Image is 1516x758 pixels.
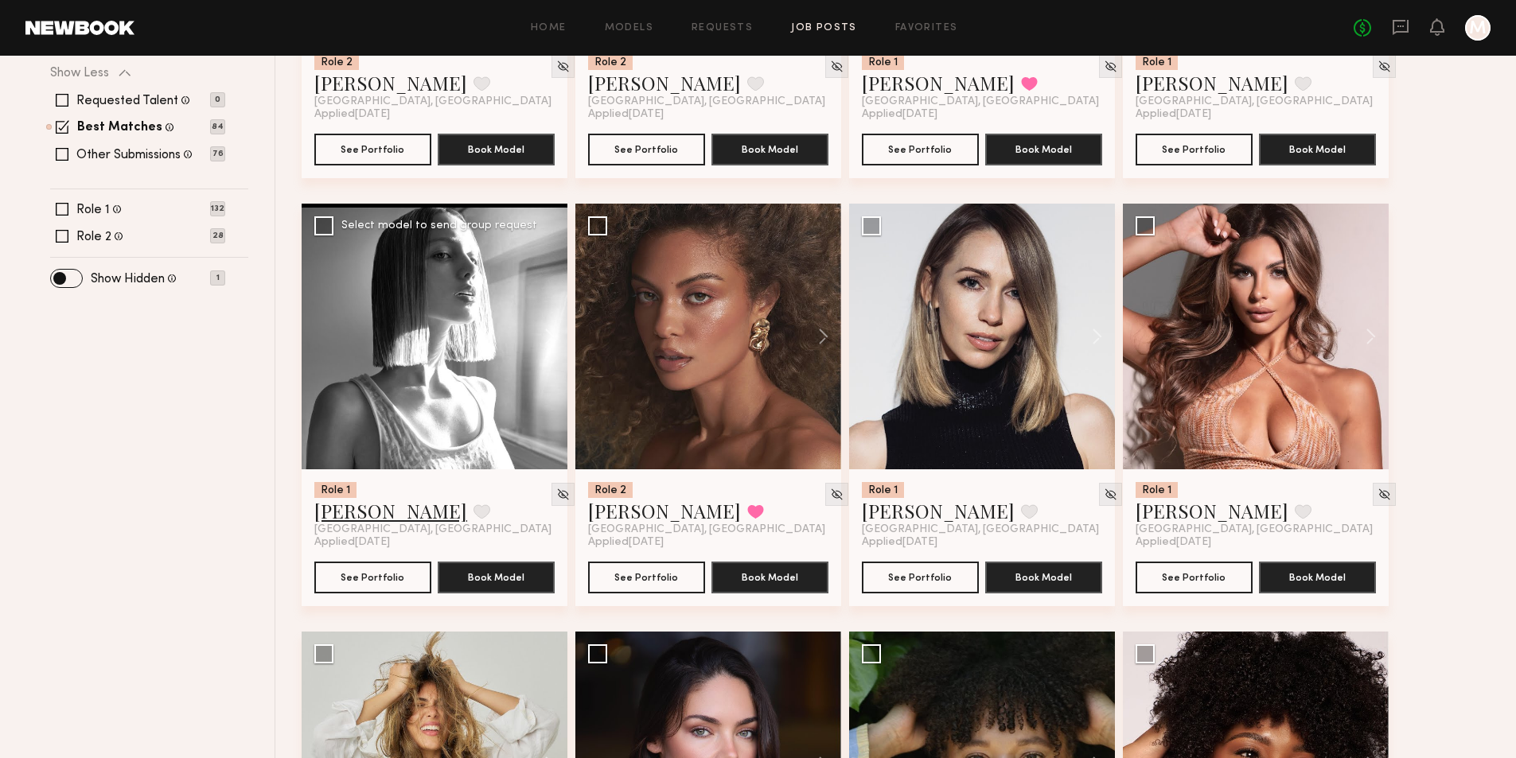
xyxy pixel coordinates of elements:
[711,569,828,583] a: Book Model
[711,142,828,155] a: Book Model
[862,523,1099,536] span: [GEOGRAPHIC_DATA], [GEOGRAPHIC_DATA]
[91,273,165,286] label: Show Hidden
[985,142,1102,155] a: Book Model
[605,23,653,33] a: Models
[76,95,178,107] label: Requested Talent
[77,122,162,134] label: Best Matches
[50,67,109,80] p: Show Less
[438,562,555,593] button: Book Model
[1136,523,1373,536] span: [GEOGRAPHIC_DATA], [GEOGRAPHIC_DATA]
[314,54,359,70] div: Role 2
[588,54,633,70] div: Role 2
[210,146,225,161] p: 76
[314,482,357,498] div: Role 1
[588,95,825,108] span: [GEOGRAPHIC_DATA], [GEOGRAPHIC_DATA]
[985,569,1102,583] a: Book Model
[588,498,741,523] a: [PERSON_NAME]
[1378,60,1391,73] img: Unhide Model
[1136,134,1253,165] button: See Portfolio
[711,134,828,165] button: Book Model
[862,498,1015,523] a: [PERSON_NAME]
[830,60,844,73] img: Unhide Model
[692,23,753,33] a: Requests
[1136,562,1253,593] button: See Portfolio
[1136,95,1373,108] span: [GEOGRAPHIC_DATA], [GEOGRAPHIC_DATA]
[862,134,979,165] button: See Portfolio
[985,134,1102,165] button: Book Model
[314,70,467,95] a: [PERSON_NAME]
[314,134,431,165] button: See Portfolio
[1465,15,1491,41] a: M
[862,54,904,70] div: Role 1
[76,149,181,161] label: Other Submissions
[588,482,633,498] div: Role 2
[438,142,555,155] a: Book Model
[314,562,431,593] button: See Portfolio
[1378,488,1391,501] img: Unhide Model
[862,108,1102,121] div: Applied [DATE]
[791,23,857,33] a: Job Posts
[438,134,555,165] button: Book Model
[314,95,551,108] span: [GEOGRAPHIC_DATA], [GEOGRAPHIC_DATA]
[438,569,555,583] a: Book Model
[314,523,551,536] span: [GEOGRAPHIC_DATA], [GEOGRAPHIC_DATA]
[210,119,225,134] p: 84
[588,536,828,549] div: Applied [DATE]
[1259,142,1376,155] a: Book Model
[711,562,828,593] button: Book Model
[210,201,225,216] p: 132
[862,482,904,498] div: Role 1
[1104,60,1117,73] img: Unhide Model
[1136,54,1178,70] div: Role 1
[1259,569,1376,583] a: Book Model
[314,498,467,523] a: [PERSON_NAME]
[341,220,537,231] div: Select model to send group request
[210,92,225,107] p: 0
[556,488,570,501] img: Unhide Model
[862,562,979,593] button: See Portfolio
[210,228,225,243] p: 28
[830,488,844,501] img: Unhide Model
[1136,498,1288,523] a: [PERSON_NAME]
[588,134,705,165] button: See Portfolio
[1136,108,1376,121] div: Applied [DATE]
[895,23,958,33] a: Favorites
[76,231,111,243] label: Role 2
[531,23,567,33] a: Home
[862,70,1015,95] a: [PERSON_NAME]
[588,108,828,121] div: Applied [DATE]
[556,60,570,73] img: Unhide Model
[1259,134,1376,165] button: Book Model
[1136,482,1178,498] div: Role 1
[314,108,555,121] div: Applied [DATE]
[1259,562,1376,593] button: Book Model
[588,523,825,536] span: [GEOGRAPHIC_DATA], [GEOGRAPHIC_DATA]
[588,70,741,95] a: [PERSON_NAME]
[862,95,1099,108] span: [GEOGRAPHIC_DATA], [GEOGRAPHIC_DATA]
[76,204,110,216] label: Role 1
[862,536,1102,549] div: Applied [DATE]
[1104,488,1117,501] img: Unhide Model
[210,270,225,286] p: 1
[588,562,705,593] button: See Portfolio
[1136,536,1376,549] div: Applied [DATE]
[985,562,1102,593] button: Book Model
[1136,70,1288,95] a: [PERSON_NAME]
[314,536,555,549] div: Applied [DATE]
